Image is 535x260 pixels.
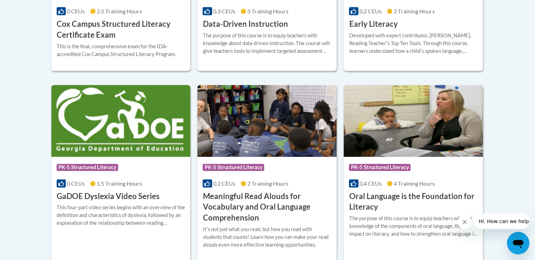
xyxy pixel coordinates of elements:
h3: Data-Driven Instruction [203,19,288,30]
span: 0.3 CEUs [213,8,235,14]
span: 0 CEUs [67,180,85,187]
span: PK-5 Structured Literacy [349,164,410,171]
iframe: Message from company [475,213,529,229]
span: 2 Training Hours [394,8,435,14]
span: 4 Training Hours [394,180,435,187]
span: 0.4 CEUs [359,180,382,187]
span: 2 Training Hours [247,180,288,187]
h3: GaDOE Dyslexia Video Series [57,191,160,202]
iframe: Button to launch messaging window [507,232,529,254]
span: 0 CEUs [67,8,85,14]
h3: Cox Campus Structured Literacy Certificate Exam [57,19,185,41]
h3: Meaningful Read Alouds for Vocabulary and Oral Language Comprehension [203,191,331,223]
img: Course Logo [197,85,337,157]
span: PK-5 Structured Literacy [203,164,264,171]
div: Developed with expert contributor, [PERSON_NAME], Reading Teacherʹs Top Ten Tools. Through this c... [349,32,478,55]
div: The purpose of this course is to equip teachers with the knowledge of the components of oral lang... [349,215,478,238]
span: 3 Training Hours [247,8,288,14]
div: This four-part video series begins with an overview of the definition and characteristics of dysl... [57,204,185,227]
span: 2.5 Training Hours [97,8,142,14]
img: Course Logo [51,85,191,157]
div: The purpose of this course is to equip teachers with knowledge about data-driven instruction. The... [203,32,331,55]
h3: Early Literacy [349,19,397,30]
span: 1.5 Training Hours [97,180,142,187]
span: 0.2 CEUs [213,180,235,187]
span: PK-5 Structured Literacy [57,164,118,171]
h3: Oral Language is the Foundation for Literacy [349,191,478,213]
div: Itʹs not just what you read, but how you read with students that counts! Learn how you can make y... [203,225,331,249]
iframe: Close message [458,215,472,229]
div: This is the final, comprehensive exam for the IDA-accredited Cox Campus Structured Literacy Program. [57,43,185,58]
span: Hi. How can we help? [4,5,57,11]
img: Course Logo [344,85,483,157]
span: 0.2 CEUs [359,8,382,14]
